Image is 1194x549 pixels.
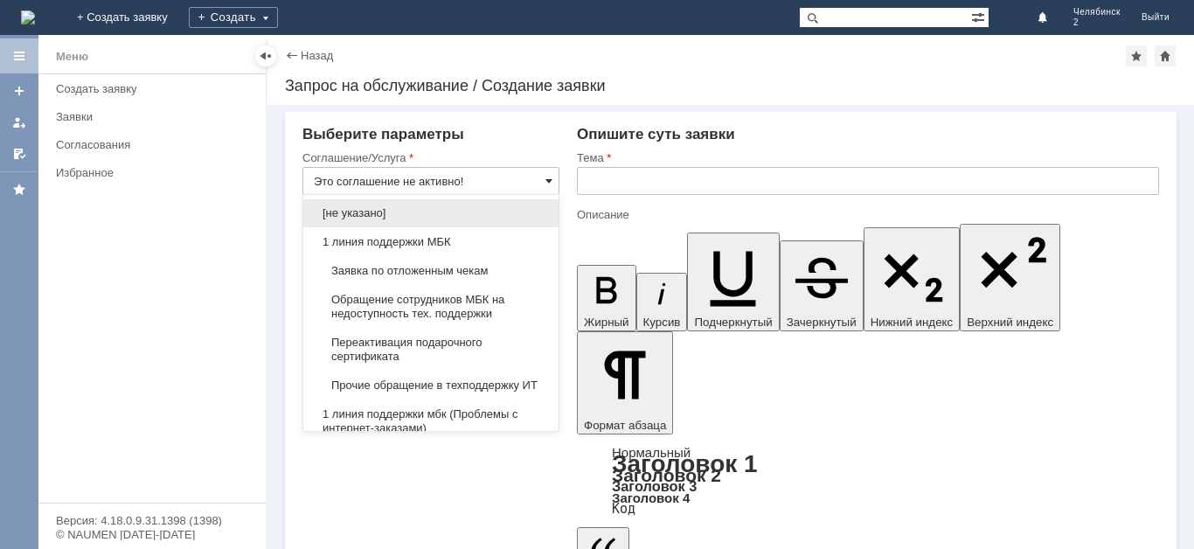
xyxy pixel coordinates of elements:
span: Курсив [643,316,681,329]
a: Заголовок 1 [612,450,758,477]
span: Формат абзаца [584,419,666,432]
button: Курсив [636,273,688,331]
button: Подчеркнутый [687,233,779,331]
a: Код [612,501,635,517]
span: Нижний индекс [871,316,954,329]
a: Заголовок 2 [612,465,721,485]
a: Нормальный [612,445,691,460]
div: Тема [577,152,1156,163]
div: Согласования [56,138,255,151]
a: Создать заявку [49,75,262,102]
span: 1 линия поддержки МБК [314,235,548,249]
a: Мои согласования [5,140,33,168]
div: Версия: 4.18.0.9.31.1398 (1398) [56,515,248,526]
span: 1 линия поддержки мбк (Проблемы с интернет-заказами) [314,407,548,435]
img: logo [21,10,35,24]
button: Формат абзаца [577,331,673,434]
a: Перейти на домашнюю страницу [21,10,35,24]
span: 2 [1073,17,1121,28]
div: Создать [189,7,278,28]
div: Формат абзаца [577,447,1159,515]
span: Опишите суть заявки [577,126,735,142]
span: Челябинск [1073,7,1121,17]
button: Нижний индекс [864,227,961,331]
div: Меню [56,46,88,67]
span: Расширенный поиск [971,8,989,24]
span: Выберите параметры [302,126,464,142]
span: Заявка по отложенным чекам [314,264,548,278]
div: © NAUMEN [DATE]-[DATE] [56,529,248,540]
div: Скрыть меню [255,45,276,66]
span: Прочие обращение в техподдержку ИТ [314,379,548,393]
div: Описание [577,209,1156,220]
a: Согласования [49,131,262,158]
div: Заявки [56,110,255,123]
span: Верхний индекс [967,316,1053,329]
div: Запрос на обслуживание / Создание заявки [285,77,1177,94]
span: [не указано] [314,206,548,220]
a: Заголовок 4 [612,490,690,505]
div: Сделать домашней страницей [1155,45,1176,66]
div: Избранное [56,166,236,179]
span: Жирный [584,316,629,329]
a: Мои заявки [5,108,33,136]
a: Заголовок 3 [612,478,697,494]
span: Обращение сотрудников МБК на недоступность тех. поддержки [314,293,548,321]
span: Переактивация подарочного сертификата [314,336,548,364]
span: Подчеркнутый [694,316,772,329]
a: Заявки [49,103,262,130]
span: Зачеркнутый [787,316,857,329]
a: Создать заявку [5,77,33,105]
button: Зачеркнутый [780,240,864,331]
div: Создать заявку [56,82,255,95]
button: Верхний индекс [960,224,1060,331]
div: Соглашение/Услуга [302,152,556,163]
a: Назад [301,49,333,62]
div: Добавить в избранное [1126,45,1147,66]
button: Жирный [577,265,636,331]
